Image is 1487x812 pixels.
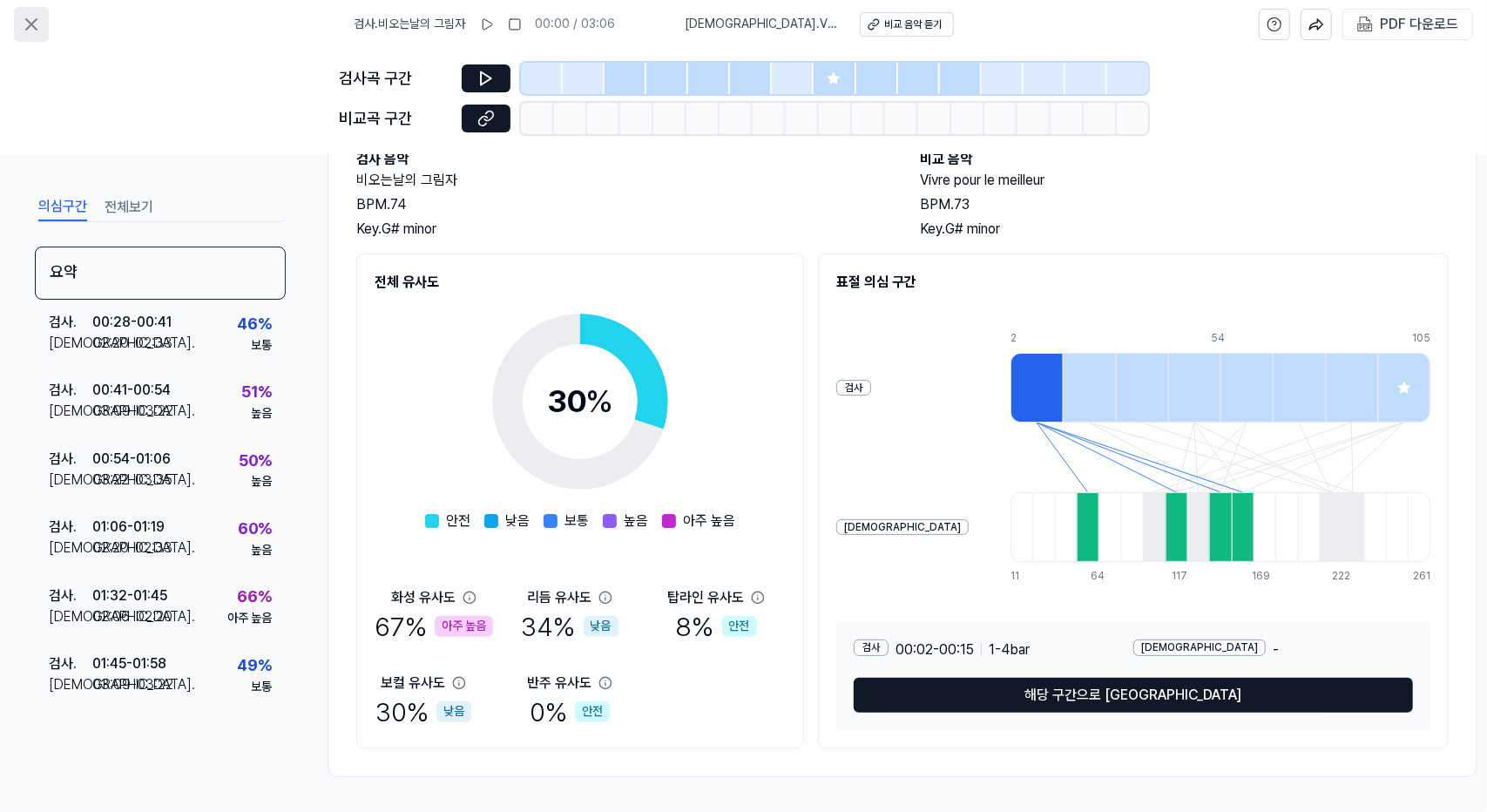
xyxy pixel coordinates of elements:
[49,449,92,470] div: 검사 .
[92,401,173,422] div: 03:09 - 03:22
[49,674,92,695] div: [DEMOGRAPHIC_DATA] .
[1172,569,1193,584] div: 117
[356,194,885,215] div: BPM. 74
[38,193,87,221] button: 의심구간
[575,701,610,722] div: 안전
[624,511,648,531] span: 높음
[527,587,591,608] div: 리듬 유사도
[854,639,889,656] div: 검사
[585,382,613,420] span: %
[530,694,610,730] div: 0 %
[1133,639,1413,660] div: -
[251,337,272,355] div: 보통
[836,519,969,536] div: [DEMOGRAPHIC_DATA]
[356,149,885,170] h2: 검사 음악
[683,511,735,531] span: 아주 높음
[241,380,272,405] div: 51 %
[1380,13,1458,36] div: PDF 다운로드
[536,16,616,33] div: 00:00 / 03:06
[584,616,618,637] div: 낮음
[375,608,493,645] div: 67 %
[836,272,1430,293] h2: 표절 의심 구간
[1267,16,1282,33] svg: help
[446,511,470,531] span: 안전
[49,312,92,333] div: 검사 .
[237,312,272,337] div: 46 %
[92,470,172,491] div: 03:22 - 03:35
[836,380,871,396] div: 검사
[239,449,272,474] div: 50 %
[522,608,618,645] div: 34 %
[1333,569,1355,584] div: 222
[340,66,451,91] div: 검사곡 구간
[436,701,471,722] div: 낮음
[49,380,92,401] div: 검사 .
[49,606,92,627] div: [DEMOGRAPHIC_DATA] .
[1354,10,1462,39] button: PDF 다운로드
[505,511,530,531] span: 낮음
[238,517,272,542] div: 60 %
[35,247,286,300] div: 요약
[1010,569,1032,584] div: 11
[527,673,591,694] div: 반주 유사도
[251,405,272,423] div: 높음
[49,333,92,354] div: [DEMOGRAPHIC_DATA] .
[1308,17,1324,32] img: share
[1091,569,1112,584] div: 64
[92,449,171,470] div: 00:54 - 01:06
[885,17,943,32] div: 비교 음악 듣기
[547,378,613,425] div: 30
[49,401,92,422] div: [DEMOGRAPHIC_DATA] .
[251,473,272,491] div: 높음
[92,538,172,558] div: 02:20 - 02:33
[92,585,167,606] div: 01:32 - 01:45
[920,149,1449,170] h2: 비교 음악
[355,16,466,33] span: 검사 . 비오는날의 그림자
[381,673,445,694] div: 보컬 유사도
[375,272,786,293] h2: 전체 유사도
[1010,331,1063,346] div: 2
[356,170,885,191] h2: 비오는날의 그림자
[356,219,885,240] div: Key. G# minor
[920,194,1449,215] div: BPM. 73
[92,517,165,538] div: 01:06 - 01:19
[92,333,172,354] div: 02:20 - 02:33
[49,653,92,674] div: 검사 .
[227,610,272,627] div: 아주 높음
[1133,639,1266,656] div: [DEMOGRAPHIC_DATA]
[860,12,954,37] button: 비교 음악 듣기
[564,511,589,531] span: 보통
[676,608,757,645] div: 8 %
[1413,569,1430,584] div: 261
[375,694,471,730] div: 30 %
[49,517,92,538] div: 검사 .
[920,170,1449,191] h2: Vivre pour le meilleur
[49,585,92,606] div: 검사 .
[667,587,744,608] div: 탑라인 유사도
[237,653,272,679] div: 49 %
[105,193,153,221] button: 전체보기
[854,678,1413,713] button: 해당 구간으로 [GEOGRAPHIC_DATA]
[1212,331,1264,346] div: 54
[237,585,272,610] div: 66 %
[49,470,92,491] div: [DEMOGRAPHIC_DATA] .
[1259,9,1290,40] button: help
[989,639,1030,660] span: 1 - 4 bar
[920,219,1449,240] div: Key. G# minor
[92,653,166,674] div: 01:45 - 01:58
[1252,569,1274,584] div: 169
[92,380,171,401] div: 00:41 - 00:54
[722,616,757,637] div: 안전
[1412,331,1430,346] div: 105
[896,639,974,660] span: 00:02 - 00:15
[340,106,451,132] div: 비교곡 구간
[1357,17,1373,32] img: PDF Download
[435,616,493,637] div: 아주 높음
[391,587,456,608] div: 화성 유사도
[92,312,172,333] div: 00:28 - 00:41
[49,538,92,558] div: [DEMOGRAPHIC_DATA] .
[92,606,172,627] div: 02:06 - 02:20
[251,542,272,559] div: 높음
[686,16,839,33] span: [DEMOGRAPHIC_DATA] . Vivre pour le meilleur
